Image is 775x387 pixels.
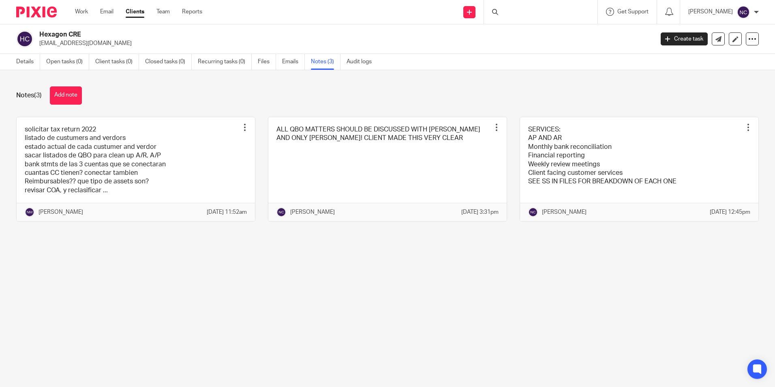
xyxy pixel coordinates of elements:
p: [PERSON_NAME] [39,208,83,216]
img: svg%3E [528,207,538,217]
p: [PERSON_NAME] [688,8,733,16]
span: Get Support [617,9,649,15]
p: [PERSON_NAME] [542,208,587,216]
a: Emails [282,54,305,70]
a: Open tasks (0) [46,54,89,70]
img: svg%3E [16,30,33,47]
a: Notes (3) [311,54,340,70]
a: Create task [661,32,708,45]
img: svg%3E [25,207,34,217]
a: Team [156,8,170,16]
img: Pixie [16,6,57,17]
button: Add note [50,86,82,105]
img: svg%3E [737,6,750,19]
a: Email [100,8,113,16]
h2: Hexagon CRE [39,30,527,39]
a: Recurring tasks (0) [198,54,252,70]
p: [PERSON_NAME] [290,208,335,216]
a: Details [16,54,40,70]
a: Audit logs [347,54,378,70]
p: [DATE] 12:45pm [710,208,750,216]
p: [DATE] 11:52am [207,208,247,216]
img: svg%3E [276,207,286,217]
p: [EMAIL_ADDRESS][DOMAIN_NAME] [39,39,649,47]
a: Files [258,54,276,70]
a: Closed tasks (0) [145,54,192,70]
a: Clients [126,8,144,16]
span: (3) [34,92,42,99]
p: [DATE] 3:31pm [461,208,499,216]
h1: Notes [16,91,42,100]
a: Work [75,8,88,16]
a: Client tasks (0) [95,54,139,70]
a: Reports [182,8,202,16]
